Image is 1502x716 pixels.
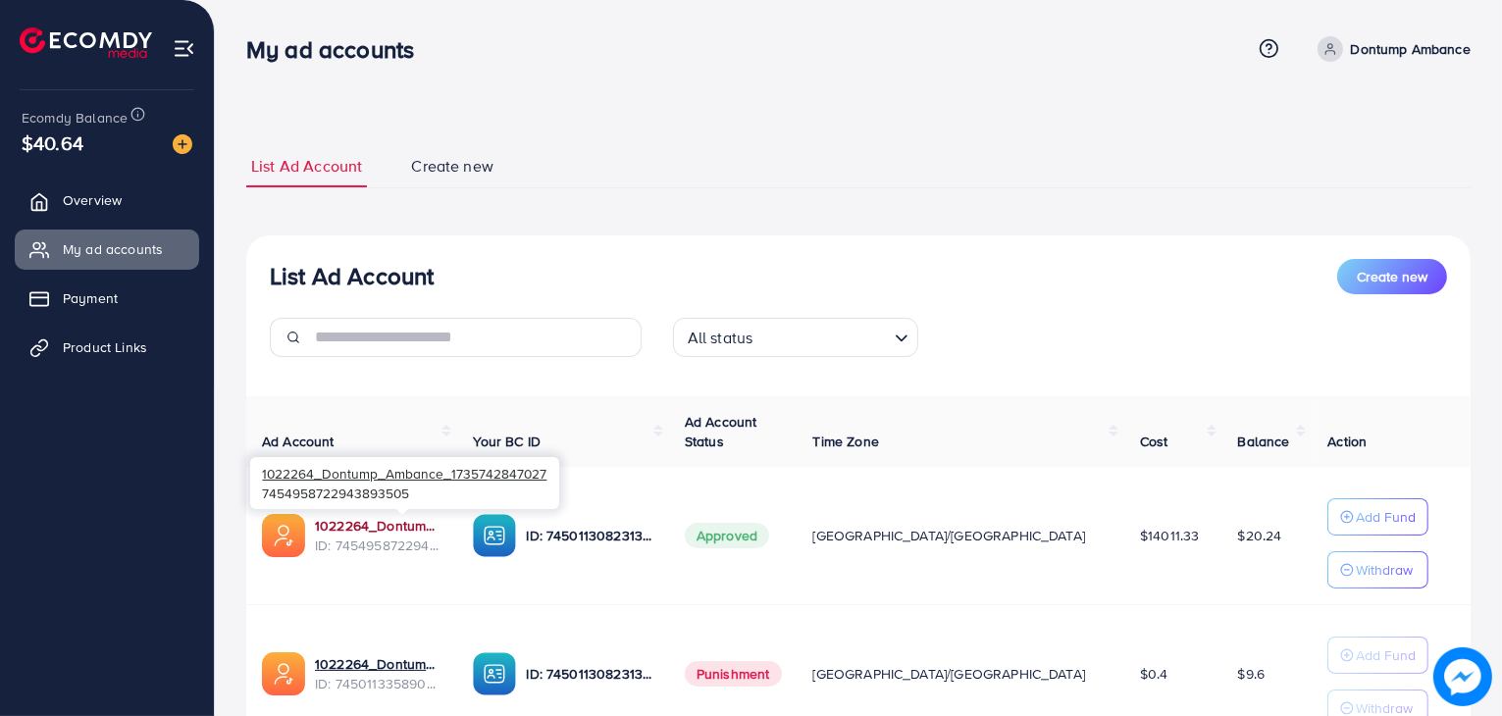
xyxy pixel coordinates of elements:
[63,337,147,357] span: Product Links
[1337,259,1447,294] button: Create new
[315,654,441,694] div: <span class='underline'>1022264_Dontump Ambance_1734614691309</span></br>7450113358906392577
[63,239,163,259] span: My ad accounts
[526,662,652,686] p: ID: 7450113082313572369
[411,155,493,178] span: Create new
[22,108,128,128] span: Ecomdy Balance
[262,432,335,451] span: Ad Account
[673,318,918,357] div: Search for option
[1327,637,1428,674] button: Add Fund
[685,412,757,451] span: Ad Account Status
[262,464,546,483] span: 1022264_Dontump_Ambance_1735742847027
[315,536,441,555] span: ID: 7454958722943893505
[1351,37,1471,61] p: Dontump Ambance
[315,674,441,693] span: ID: 7450113358906392577
[813,664,1086,684] span: [GEOGRAPHIC_DATA]/[GEOGRAPHIC_DATA]
[473,432,541,451] span: Your BC ID
[1238,432,1290,451] span: Balance
[315,654,441,674] a: 1022264_Dontump Ambance_1734614691309
[173,37,195,60] img: menu
[15,180,199,220] a: Overview
[15,230,199,269] a: My ad accounts
[63,190,122,210] span: Overview
[15,328,199,367] a: Product Links
[262,652,305,695] img: ic-ads-acc.e4c84228.svg
[1238,664,1266,684] span: $9.6
[1433,647,1492,706] img: image
[1327,432,1367,451] span: Action
[1238,526,1282,545] span: $20.24
[1140,526,1199,545] span: $14011.33
[246,35,430,64] h3: My ad accounts
[526,524,652,547] p: ID: 7450113082313572369
[63,288,118,308] span: Payment
[1356,505,1416,529] p: Add Fund
[15,279,199,318] a: Payment
[20,27,152,58] img: logo
[1327,498,1428,536] button: Add Fund
[1140,664,1168,684] span: $0.4
[758,320,886,352] input: Search for option
[473,514,516,557] img: ic-ba-acc.ded83a64.svg
[1327,551,1428,588] button: Withdraw
[173,134,192,154] img: image
[1140,432,1168,451] span: Cost
[22,128,83,157] span: $40.64
[315,516,441,536] a: 1022264_Dontump_Ambance_1735742847027
[813,526,1086,545] span: [GEOGRAPHIC_DATA]/[GEOGRAPHIC_DATA]
[1310,36,1471,62] a: Dontump Ambance
[685,523,769,548] span: Approved
[1356,558,1413,582] p: Withdraw
[1357,267,1427,286] span: Create new
[270,262,434,290] h3: List Ad Account
[262,514,305,557] img: ic-ads-acc.e4c84228.svg
[250,457,559,509] div: 7454958722943893505
[473,652,516,695] img: ic-ba-acc.ded83a64.svg
[1356,643,1416,667] p: Add Fund
[813,432,879,451] span: Time Zone
[685,661,782,687] span: Punishment
[251,155,362,178] span: List Ad Account
[684,324,757,352] span: All status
